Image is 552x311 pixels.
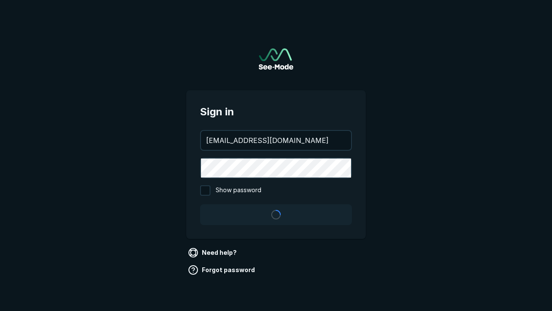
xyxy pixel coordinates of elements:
a: Need help? [186,246,240,260]
span: Sign in [200,104,352,120]
a: Forgot password [186,263,258,277]
a: Go to sign in [259,48,293,70]
span: Show password [216,185,261,196]
input: your@email.com [201,131,351,150]
img: See-Mode Logo [259,48,293,70]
